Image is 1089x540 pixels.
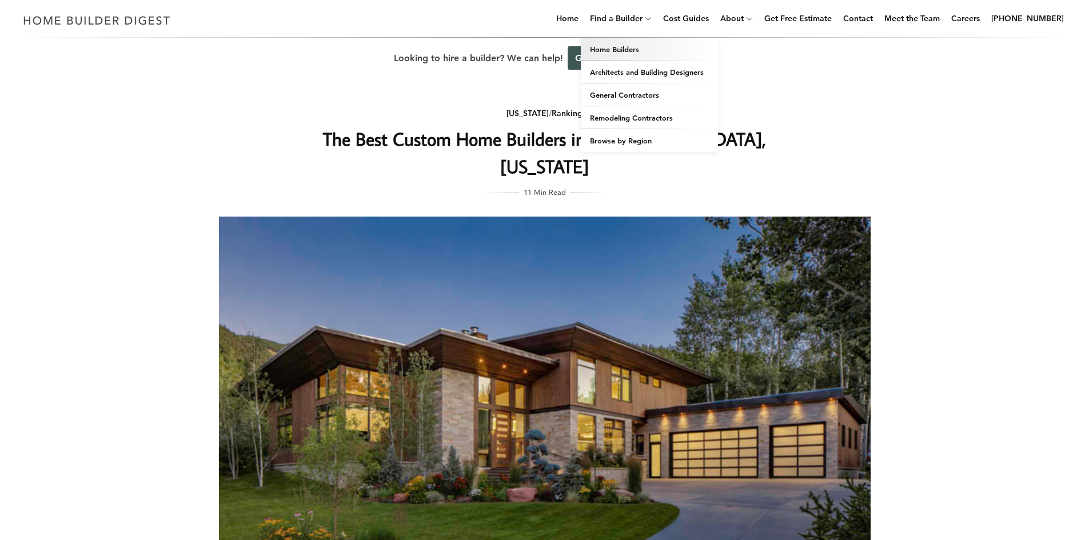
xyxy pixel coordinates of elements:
[552,108,583,118] a: Ranking
[581,38,718,61] a: Home Builders
[581,61,718,83] a: Architects and Building Designers
[581,83,718,106] a: General Contractors
[18,9,175,31] img: Home Builder Digest
[581,129,718,152] a: Browse by Region
[581,106,718,129] a: Remodeling Contractors
[317,106,773,121] div: /
[568,46,691,70] a: Get Recommendations
[506,108,549,118] a: [US_STATE]
[524,186,566,198] span: 11 Min Read
[317,125,773,180] h1: The Best Custom Home Builders in [GEOGRAPHIC_DATA], [US_STATE]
